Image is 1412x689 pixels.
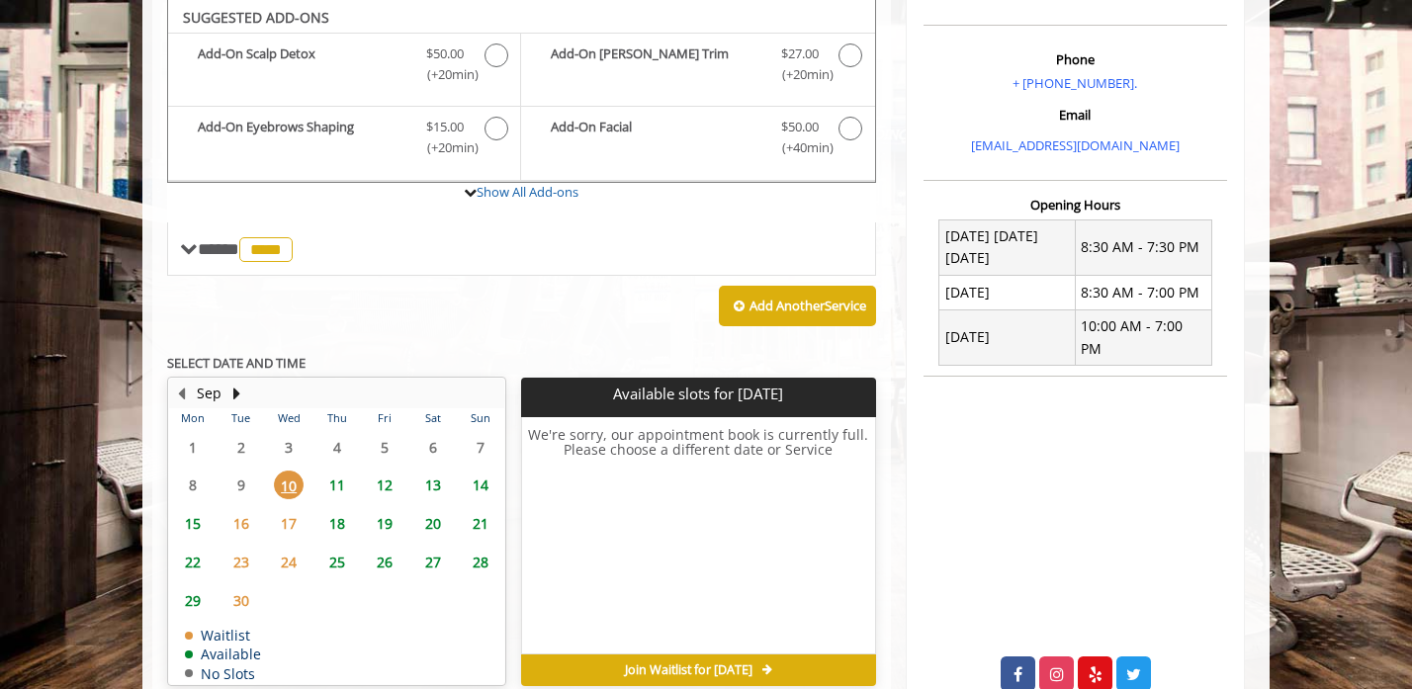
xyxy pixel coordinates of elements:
td: Select day26 [361,543,408,581]
b: SUGGESTED ADD-ONS [183,8,329,27]
span: 22 [178,548,208,576]
td: No Slots [185,666,261,681]
td: Select day23 [217,543,264,581]
th: Wed [265,408,312,428]
span: 16 [226,509,256,538]
span: 26 [370,548,399,576]
td: Select day15 [169,504,217,543]
span: (+20min ) [770,64,829,85]
span: 25 [322,548,352,576]
th: Mon [169,408,217,428]
b: Add-On [PERSON_NAME] Trim [551,43,760,85]
span: $15.00 [426,117,464,137]
th: Sat [408,408,456,428]
h3: Opening Hours [924,198,1227,212]
span: (+40min ) [770,137,829,158]
td: Select day12 [361,466,408,504]
span: $27.00 [781,43,819,64]
label: Add-On Beard Trim [531,43,864,90]
p: Available slots for [DATE] [529,386,867,402]
span: 29 [178,586,208,615]
td: Select day16 [217,504,264,543]
td: Select day20 [408,504,456,543]
th: Sun [457,408,505,428]
span: (+20min ) [416,64,475,85]
label: Add-On Scalp Detox [178,43,510,90]
a: + [PHONE_NUMBER]. [1013,74,1137,92]
span: 28 [466,548,495,576]
h3: Phone [928,52,1222,66]
span: 11 [322,471,352,499]
span: 27 [418,548,448,576]
b: Add-On Eyebrows Shaping [198,117,406,158]
span: 15 [178,509,208,538]
span: 10 [274,471,304,499]
span: 23 [226,548,256,576]
td: Select day24 [265,543,312,581]
span: Join Waitlist for [DATE] [625,662,752,678]
label: Add-On Facial [531,117,864,163]
span: 24 [274,548,304,576]
td: Select day30 [217,581,264,620]
td: 10:00 AM - 7:00 PM [1075,309,1211,366]
span: 30 [226,586,256,615]
span: 21 [466,509,495,538]
span: 17 [274,509,304,538]
a: [EMAIL_ADDRESS][DOMAIN_NAME] [971,136,1180,154]
td: [DATE] [939,309,1076,366]
b: Add Another Service [750,297,866,314]
td: [DATE] [939,276,1076,309]
span: $50.00 [781,117,819,137]
span: 14 [466,471,495,499]
button: Previous Month [173,383,189,404]
th: Fri [361,408,408,428]
b: Add-On Facial [551,117,760,158]
td: 8:30 AM - 7:30 PM [1075,219,1211,276]
td: 8:30 AM - 7:00 PM [1075,276,1211,309]
td: Select day29 [169,581,217,620]
span: 19 [370,509,399,538]
button: Add AnotherService [719,286,876,327]
span: $50.00 [426,43,464,64]
th: Thu [312,408,360,428]
span: 18 [322,509,352,538]
td: [DATE] [DATE] [DATE] [939,219,1076,276]
td: Select day17 [265,504,312,543]
span: 20 [418,509,448,538]
td: Available [185,646,261,661]
h6: We're sorry, our appointment book is currently full. Please choose a different date or Service [522,427,874,646]
label: Add-On Eyebrows Shaping [178,117,510,163]
a: Show All Add-ons [477,183,578,201]
span: (+20min ) [416,137,475,158]
td: Select day21 [457,504,505,543]
td: Select day14 [457,466,505,504]
td: Select day11 [312,466,360,504]
h3: Email [928,108,1222,122]
b: Add-On Scalp Detox [198,43,406,85]
b: SELECT DATE AND TIME [167,354,306,372]
td: Select day25 [312,543,360,581]
td: Select day27 [408,543,456,581]
td: Select day19 [361,504,408,543]
span: 12 [370,471,399,499]
td: Waitlist [185,628,261,643]
td: Select day28 [457,543,505,581]
td: Select day13 [408,466,456,504]
button: Next Month [228,383,244,404]
td: Select day22 [169,543,217,581]
td: Select day10 [265,466,312,504]
th: Tue [217,408,264,428]
td: Select day18 [312,504,360,543]
span: 13 [418,471,448,499]
button: Sep [197,383,221,404]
